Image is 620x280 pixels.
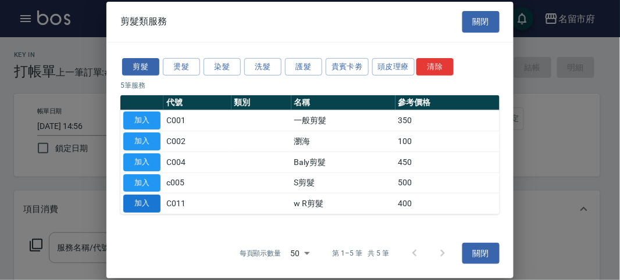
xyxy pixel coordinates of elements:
[291,152,395,173] td: Baly剪髮
[395,95,500,110] th: 參考價格
[395,110,500,131] td: 350
[285,58,322,76] button: 護髮
[333,248,389,259] p: 第 1–5 筆 共 5 筆
[204,58,241,76] button: 染髮
[244,58,282,76] button: 洗髮
[395,152,500,173] td: 450
[163,173,231,193] td: c005
[120,16,167,27] span: 剪髮類服務
[163,193,231,214] td: C011
[326,58,369,76] button: 貴賓卡劵
[372,58,415,76] button: 頭皮理療
[123,174,161,192] button: 加入
[123,112,161,130] button: 加入
[291,95,395,110] th: 名稱
[286,238,314,269] div: 50
[163,152,231,173] td: C004
[291,131,395,152] td: 瀏海
[122,58,159,76] button: 剪髮
[163,110,231,131] td: C001
[291,173,395,193] td: S剪髮
[395,173,500,193] td: 500
[231,95,291,110] th: 類別
[123,195,161,213] button: 加入
[123,132,161,150] button: 加入
[416,58,454,76] button: 清除
[123,153,161,171] button: 加入
[163,58,200,76] button: 燙髮
[163,131,231,152] td: C002
[395,193,500,214] td: 400
[462,243,500,264] button: 關閉
[462,11,500,33] button: 關閉
[240,248,282,259] p: 每頁顯示數量
[291,193,395,214] td: w R剪髮
[291,110,395,131] td: 一般剪髮
[395,131,500,152] td: 100
[163,95,231,110] th: 代號
[120,80,500,91] p: 5 筆服務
